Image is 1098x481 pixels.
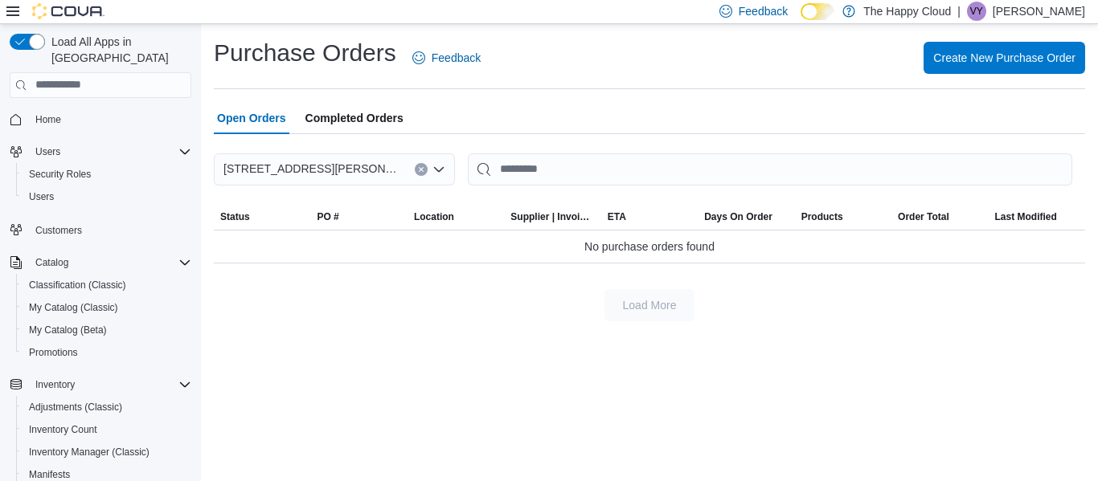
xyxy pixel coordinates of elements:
[23,343,84,362] a: Promotions
[23,343,191,362] span: Promotions
[29,142,191,161] span: Users
[29,423,97,436] span: Inventory Count
[23,187,60,206] a: Users
[995,210,1057,223] span: Last Modified
[891,204,988,230] button: Order Total
[406,42,487,74] a: Feedback
[214,37,396,69] h1: Purchase Orders
[408,204,504,230] button: Location
[801,210,843,223] span: Products
[35,378,75,391] span: Inventory
[432,163,445,176] button: Open list of options
[29,375,191,394] span: Inventory
[993,2,1085,21] p: [PERSON_NAME]
[432,50,481,66] span: Feedback
[23,442,156,462] a: Inventory Manager (Classic)
[698,204,794,230] button: Days On Order
[220,210,250,223] span: Status
[989,204,1086,230] button: Last Modified
[23,442,191,462] span: Inventory Manager (Classic)
[29,219,191,239] span: Customers
[23,165,97,184] a: Security Roles
[414,210,454,223] div: Location
[29,375,81,394] button: Inventory
[29,190,54,203] span: Users
[704,210,772,223] span: Days On Order
[415,163,428,176] button: Clear input
[3,218,198,241] button: Customers
[957,2,961,21] p: |
[29,109,191,129] span: Home
[604,289,694,321] button: Load More
[898,210,949,223] span: Order Total
[16,396,198,418] button: Adjustments (Classic)
[924,42,1085,74] button: Create New Purchase Order
[29,253,75,272] button: Catalog
[601,204,698,230] button: ETA
[23,320,191,340] span: My Catalog (Beta)
[29,221,88,240] a: Customers
[23,420,191,439] span: Inventory Count
[16,441,198,463] button: Inventory Manager (Classic)
[310,204,407,230] button: PO #
[23,298,125,317] a: My Catalog (Classic)
[584,237,715,256] span: No purchase orders found
[45,34,191,66] span: Load All Apps in [GEOGRAPHIC_DATA]
[29,279,126,291] span: Classification (Classic)
[16,418,198,441] button: Inventory Count
[29,142,67,161] button: Users
[970,2,983,21] span: VY
[510,210,594,223] span: Supplier | Invoice Number
[35,145,60,158] span: Users
[468,153,1072,185] input: This is a search bar. After typing your query, hit enter to filter the results lower in the page.
[739,3,788,19] span: Feedback
[223,159,399,178] span: [STREET_ADDRESS][PERSON_NAME]
[214,204,310,230] button: Status
[23,298,191,317] span: My Catalog (Classic)
[29,301,118,314] span: My Catalog (Classic)
[863,2,951,21] p: The Happy Cloud
[933,50,1075,66] span: Create New Purchase Order
[305,102,404,134] span: Completed Orders
[16,319,198,341] button: My Catalog (Beta)
[23,320,113,340] a: My Catalog (Beta)
[23,275,133,295] a: Classification (Classic)
[29,401,122,414] span: Adjustments (Classic)
[29,346,78,359] span: Promotions
[317,210,338,223] span: PO #
[23,397,129,417] a: Adjustments (Classic)
[3,251,198,274] button: Catalog
[16,274,198,296] button: Classification (Classic)
[23,187,191,206] span: Users
[16,296,198,319] button: My Catalog (Classic)
[801,3,834,20] input: Dark Mode
[217,102,286,134] span: Open Orders
[32,3,104,19] img: Cova
[29,324,107,336] span: My Catalog (Beta)
[504,204,600,230] button: Supplier | Invoice Number
[16,163,198,185] button: Security Roles
[35,224,82,237] span: Customers
[29,468,70,481] span: Manifests
[23,420,104,439] a: Inventory Count
[967,2,986,21] div: Vivian Yattaw
[29,168,91,181] span: Security Roles
[29,253,191,272] span: Catalog
[16,341,198,364] button: Promotions
[29,110,68,129] a: Home
[29,446,150,459] span: Inventory Manager (Classic)
[3,108,198,131] button: Home
[3,141,198,163] button: Users
[23,275,191,295] span: Classification (Classic)
[35,256,68,269] span: Catalog
[23,397,191,417] span: Adjustments (Classic)
[23,165,191,184] span: Security Roles
[623,297,677,313] span: Load More
[795,204,891,230] button: Products
[35,113,61,126] span: Home
[16,185,198,208] button: Users
[3,373,198,396] button: Inventory
[608,210,626,223] span: ETA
